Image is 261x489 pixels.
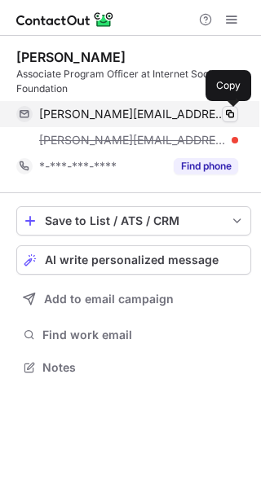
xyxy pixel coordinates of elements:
button: Find work email [16,324,251,346]
button: Add to email campaign [16,284,251,314]
span: Notes [42,360,245,375]
span: Find work email [42,328,245,342]
div: Associate Program Officer at Internet Society Foundation [16,67,251,96]
button: save-profile-one-click [16,206,251,236]
div: Save to List / ATS / CRM [45,214,223,227]
span: [PERSON_NAME][EMAIL_ADDRESS][DOMAIN_NAME] [39,133,226,148]
span: [PERSON_NAME][EMAIL_ADDRESS][DOMAIN_NAME] [39,107,226,121]
button: AI write personalized message [16,245,251,275]
div: [PERSON_NAME] [16,49,126,65]
button: Notes [16,356,251,379]
span: AI write personalized message [45,253,219,267]
span: Add to email campaign [44,293,174,306]
button: Reveal Button [174,158,238,174]
img: ContactOut v5.3.10 [16,10,114,29]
